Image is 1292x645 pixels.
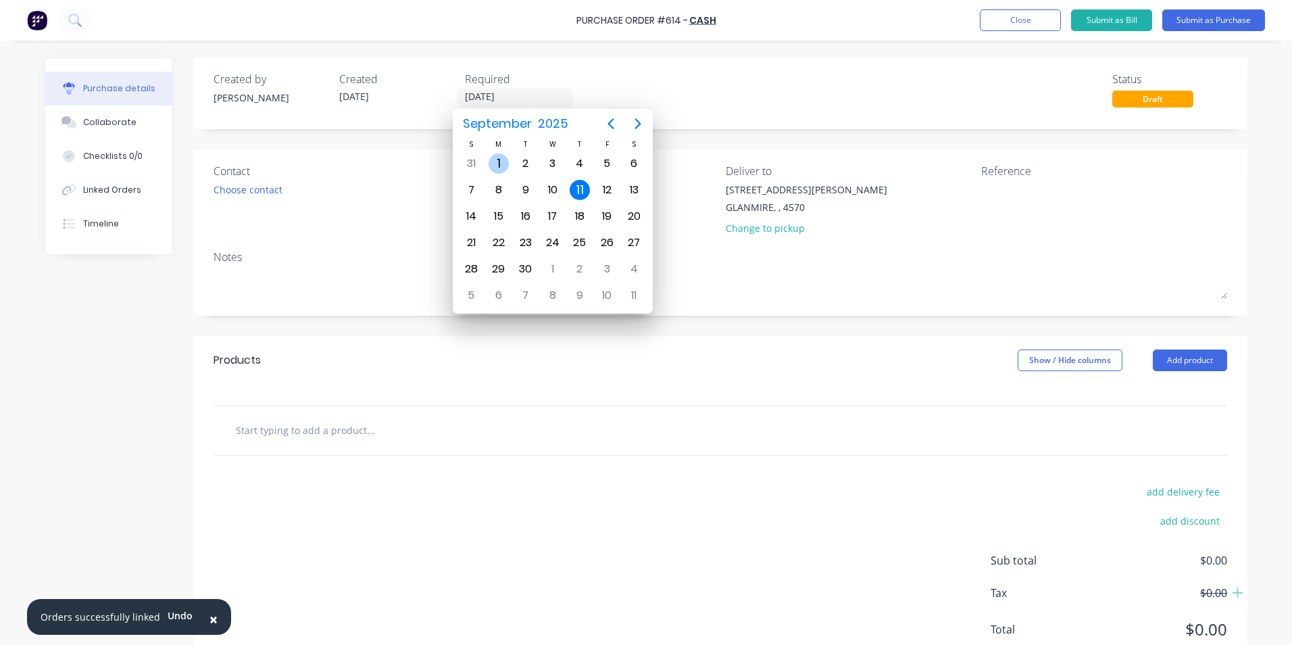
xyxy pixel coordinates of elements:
div: Friday, September 26, 2025 [597,233,617,253]
span: 2025 [535,112,571,136]
span: $0.00 [1092,552,1227,569]
a: CASH [689,14,716,27]
div: Tuesday, September 30, 2025 [516,259,536,279]
span: $0.00 [1092,585,1227,601]
input: Start typing to add a product... [235,416,505,444]
div: T [512,139,539,150]
div: Linked Orders [83,184,141,196]
div: Monday, September 8, 2025 [489,180,509,200]
div: Tuesday, September 16, 2025 [516,206,536,226]
div: Monday, September 1, 2025 [489,153,509,174]
span: Sub total [991,552,1092,569]
div: Sunday, September 7, 2025 [461,180,481,200]
div: Draft [1112,91,1193,107]
div: Choose contact [214,183,282,197]
span: × [209,610,218,629]
div: Tuesday, September 9, 2025 [516,180,536,200]
button: Purchase details [45,72,172,105]
button: Add product [1153,350,1227,371]
div: Change to pickup [726,221,887,235]
div: Status [1112,71,1227,87]
div: Orders successfully linked [41,610,160,624]
div: Timeline [83,218,119,230]
button: Linked Orders [45,173,172,207]
div: Thursday, October 2, 2025 [570,259,590,279]
div: Friday, October 3, 2025 [597,259,617,279]
button: Previous page [597,110,624,137]
div: [PERSON_NAME] [214,91,328,105]
button: Timeline [45,207,172,241]
button: Checklists 0/0 [45,139,172,173]
div: Sunday, October 5, 2025 [461,285,481,306]
div: S [457,139,484,150]
div: W [539,139,566,150]
div: Today, Thursday, September 11, 2025 [570,180,590,200]
div: Tuesday, September 23, 2025 [516,233,536,253]
div: Friday, October 10, 2025 [597,285,617,306]
button: Submit as Purchase [1162,9,1265,31]
div: [STREET_ADDRESS][PERSON_NAME] [726,183,887,197]
div: Created [339,71,454,87]
img: Factory [27,10,47,30]
div: Thursday, September 18, 2025 [570,206,590,226]
div: Deliver to [726,163,972,179]
div: Sunday, September 21, 2025 [461,233,481,253]
div: Sunday, September 28, 2025 [461,259,481,279]
button: add discount [1152,512,1227,529]
button: Undo [160,606,200,626]
div: Wednesday, September 17, 2025 [543,206,563,226]
div: Created by [214,71,328,87]
div: Thursday, October 9, 2025 [570,285,590,306]
div: Purchase details [83,82,155,95]
div: Saturday, September 27, 2025 [624,233,644,253]
div: Tuesday, September 2, 2025 [516,153,536,174]
div: Thursday, September 25, 2025 [570,233,590,253]
button: Submit as Bill [1071,9,1152,31]
button: Collaborate [45,105,172,139]
div: S [620,139,647,150]
div: Monday, September 22, 2025 [489,233,509,253]
div: Monday, September 29, 2025 [489,259,509,279]
button: add delivery fee [1139,483,1227,500]
div: Notes [214,249,1227,265]
button: Next page [624,110,651,137]
div: Collaborate [83,116,136,128]
div: GLANMIRE, , 4570 [726,200,887,214]
div: Wednesday, September 3, 2025 [543,153,563,174]
div: Wednesday, September 10, 2025 [543,180,563,200]
div: Sunday, August 31, 2025 [461,153,481,174]
div: Wednesday, October 8, 2025 [543,285,563,306]
div: Sunday, September 14, 2025 [461,206,481,226]
div: Friday, September 19, 2025 [597,206,617,226]
div: Contact [214,163,459,179]
span: Total [991,621,1092,638]
div: M [484,139,512,150]
button: Close [980,9,1061,31]
div: Saturday, October 4, 2025 [624,259,644,279]
span: Tax [991,585,1092,601]
div: T [566,139,593,150]
div: Products [214,352,261,368]
div: Required [465,71,580,87]
button: Close [196,603,231,636]
span: September [459,112,535,136]
div: F [593,139,620,150]
div: Saturday, September 13, 2025 [624,180,644,200]
button: September2025 [454,112,576,136]
div: Thursday, September 4, 2025 [570,153,590,174]
div: Wednesday, October 1, 2025 [543,259,563,279]
div: Saturday, September 20, 2025 [624,206,644,226]
div: Wednesday, September 24, 2025 [543,233,563,253]
div: Tuesday, October 7, 2025 [516,285,536,306]
div: Purchase Order #614 - [576,14,688,28]
div: Checklists 0/0 [83,150,143,162]
button: Show / Hide columns [1018,350,1122,371]
div: Monday, October 6, 2025 [489,285,509,306]
div: Reference [981,163,1227,179]
span: $0.00 [1092,617,1227,642]
div: Friday, September 5, 2025 [597,153,617,174]
div: Saturday, October 11, 2025 [624,285,644,306]
div: Saturday, September 6, 2025 [624,153,644,174]
div: Friday, September 12, 2025 [597,180,617,200]
div: Monday, September 15, 2025 [489,206,509,226]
